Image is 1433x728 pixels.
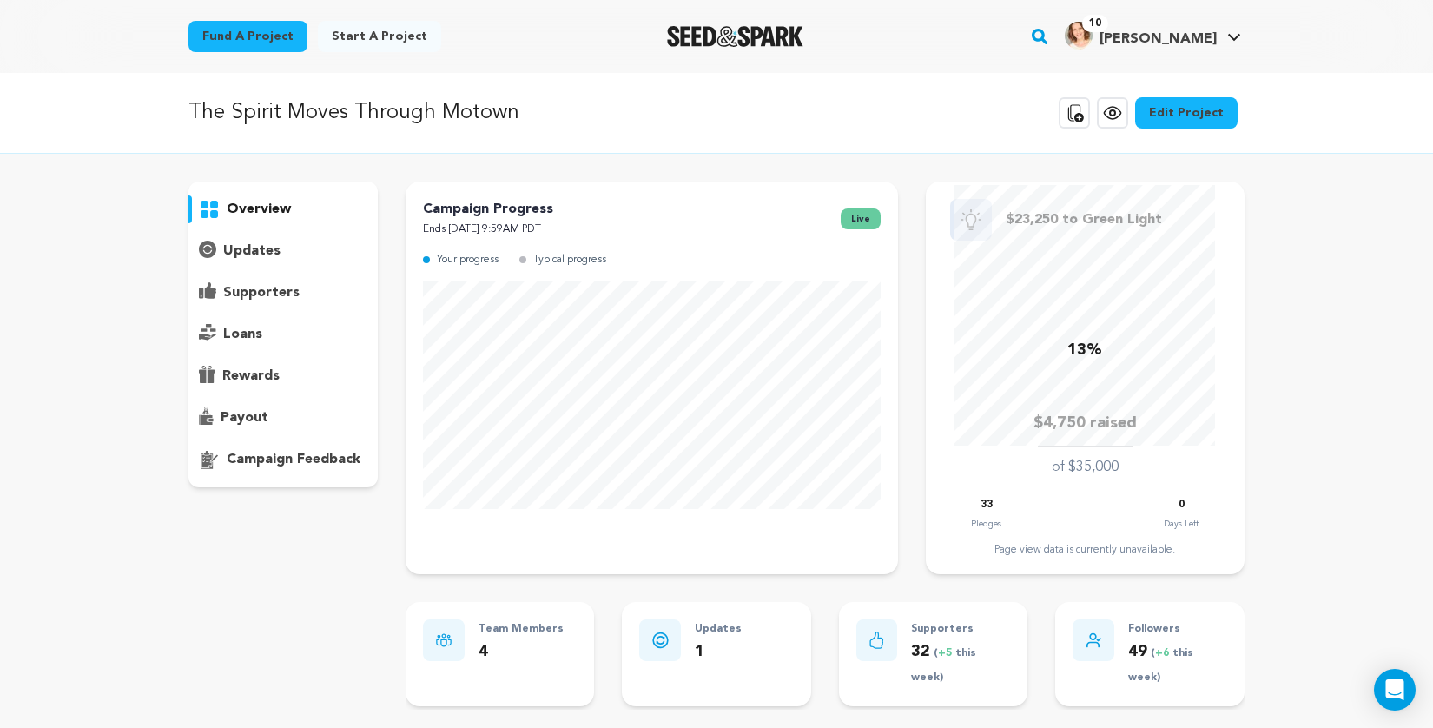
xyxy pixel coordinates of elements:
[667,26,803,47] img: Seed&Spark Logo Dark Mode
[188,97,519,129] p: The Spirit Moves Through Motown
[943,543,1227,557] div: Page view data is currently unavailable.
[1082,15,1108,32] span: 10
[221,407,268,428] p: payout
[841,208,881,229] span: live
[981,495,993,515] p: 33
[1065,22,1217,50] div: Monica G.'s Profile
[1067,338,1102,363] p: 13%
[223,241,281,261] p: updates
[1061,18,1245,50] a: Monica G.'s Profile
[423,220,553,240] p: Ends [DATE] 9:59AM PDT
[1164,515,1199,533] p: Days Left
[223,282,300,303] p: supporters
[667,26,803,47] a: Seed&Spark Homepage
[1100,32,1217,46] span: [PERSON_NAME]
[1052,457,1119,478] p: of $35,000
[1179,495,1185,515] p: 0
[911,648,976,684] span: ( this week)
[423,199,553,220] p: Campaign Progress
[188,195,378,223] button: overview
[188,321,378,348] button: loans
[695,619,742,639] p: Updates
[479,639,564,665] p: 4
[188,404,378,432] button: payout
[1065,22,1093,50] img: 17d4d55fd908eba5.jpg
[479,619,564,639] p: Team Members
[188,21,307,52] a: Fund a project
[227,449,360,470] p: campaign feedback
[318,21,441,52] a: Start a project
[971,515,1001,533] p: Pledges
[227,199,291,220] p: overview
[223,324,262,345] p: loans
[222,366,280,387] p: rewards
[1155,648,1172,659] span: +6
[1128,648,1193,684] span: ( this week)
[938,648,955,659] span: +5
[1135,97,1238,129] a: Edit Project
[911,639,1010,690] p: 32
[188,279,378,307] button: supporters
[188,237,378,265] button: updates
[1374,669,1416,711] div: Open Intercom Messenger
[533,250,606,270] p: Typical progress
[1128,619,1227,639] p: Followers
[1128,639,1227,690] p: 49
[437,250,499,270] p: Your progress
[1061,18,1245,55] span: Monica G.'s Profile
[911,619,1010,639] p: Supporters
[188,446,378,473] button: campaign feedback
[188,362,378,390] button: rewards
[695,639,742,665] p: 1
